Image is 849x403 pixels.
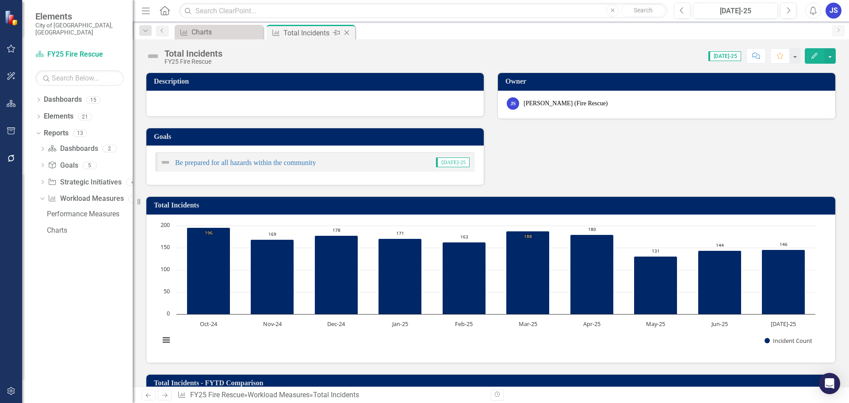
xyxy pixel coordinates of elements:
[48,144,98,154] a: Dashboards
[379,238,422,314] path: Jan-25, 171. Incident Count.
[634,256,677,314] path: May-25, 131. Incident Count.
[35,70,124,86] input: Search Below...
[160,334,172,346] button: View chart menu, Chart
[48,161,78,171] a: Goals
[190,391,244,399] a: FY25 Fire Rescue
[443,242,486,314] path: Feb-25, 163. Incident Count.
[155,221,820,354] svg: Interactive chart
[200,320,218,328] text: Oct-24
[698,250,742,314] path: Jun-25, 144. Incident Count.
[519,320,537,328] text: Mar-25
[161,265,170,273] text: 100
[313,391,359,399] div: Total Incidents
[154,379,831,387] h3: Total Incidents - FYTD Comparison
[819,373,840,394] div: Open Intercom Messenger
[164,49,222,58] div: Total Incidents
[711,320,728,328] text: Jun-25
[507,97,519,110] div: JS
[161,243,170,251] text: 150
[83,161,97,169] div: 5
[391,320,408,328] text: Jan-25
[48,194,123,204] a: Workload Measures
[588,226,596,232] text: 180
[35,50,124,60] a: FY25 Fire Rescue
[826,3,841,19] button: JS
[45,207,133,221] a: Performance Measures
[621,4,665,17] button: Search
[762,249,805,314] path: Jul-25, 146. Incident Count.
[154,201,831,209] h3: Total Incidents
[191,27,261,38] div: Charts
[47,226,133,234] div: Charts
[460,234,468,240] text: 163
[251,239,294,314] path: Nov-24, 169. Incident Count.
[45,223,133,238] a: Charts
[177,390,484,400] div: » »
[315,235,358,314] path: Dec-24, 178. Incident Count.
[765,337,812,345] button: Show Incident Count
[455,320,473,328] text: Feb-25
[155,221,826,354] div: Chart. Highcharts interactive chart.
[167,309,170,317] text: 0
[187,227,230,314] path: Oct-24, 196. Incident Count.
[126,178,140,186] div: 4
[283,27,331,38] div: Total Incidents
[154,133,479,141] h3: Goals
[771,320,796,328] text: [DATE]-25
[583,320,600,328] text: Apr-25
[716,242,724,248] text: 144
[652,248,660,254] text: 131
[103,145,117,153] div: 2
[160,157,171,168] img: Not Defined
[48,177,121,188] a: Strategic Initiatives
[327,320,345,328] text: Dec-24
[78,113,92,120] div: 21
[35,11,124,22] span: Elements
[154,77,479,85] h3: Description
[86,96,100,104] div: 15
[263,320,282,328] text: Nov-24
[179,3,667,19] input: Search ClearPoint...
[708,51,741,61] span: [DATE]-25
[205,230,213,236] text: 196
[333,227,340,233] text: 178
[73,130,87,137] div: 13
[44,95,82,105] a: Dashboards
[128,195,142,203] div: 2
[177,27,261,38] a: Charts
[47,210,133,218] div: Performance Measures
[634,7,653,14] span: Search
[161,221,170,229] text: 200
[780,241,788,247] text: 146
[646,320,665,328] text: May-25
[396,230,404,236] text: 171
[44,128,69,138] a: Reports
[524,99,608,108] div: [PERSON_NAME] (Fire Rescue)
[436,157,470,167] span: [DATE]-25
[175,159,316,166] a: Be prepared for all hazards within the community
[4,10,20,26] img: ClearPoint Strategy
[505,77,831,85] h3: Owner
[506,231,550,314] path: Mar-25, 188. Incident Count.
[35,22,124,36] small: City of [GEOGRAPHIC_DATA], [GEOGRAPHIC_DATA]
[164,287,170,295] text: 50
[524,233,532,239] text: 188
[146,49,160,63] img: Not Defined
[44,111,73,122] a: Elements
[248,391,310,399] a: Workload Measures
[693,3,778,19] button: [DATE]-25
[268,231,276,237] text: 169
[570,234,614,314] path: Apr-25, 180. Incident Count.
[696,6,775,16] div: [DATE]-25
[164,58,222,65] div: FY25 Fire Rescue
